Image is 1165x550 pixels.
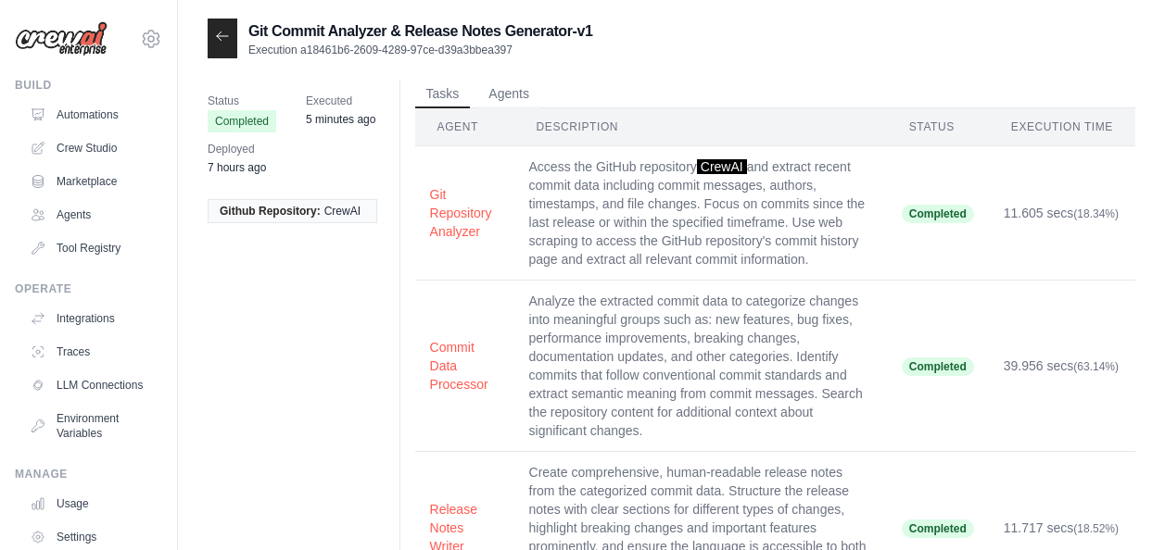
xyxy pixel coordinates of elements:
[208,92,276,110] span: Status
[324,204,361,219] span: CrewAI
[514,146,887,281] td: Access the GitHub repository and extract recent commit data including commit messages, authors, t...
[306,92,375,110] span: Executed
[22,370,162,400] a: LLM Connections
[1073,522,1119,535] span: (18.52%)
[15,78,162,93] div: Build
[22,404,162,448] a: Environment Variables
[514,281,887,452] td: Analyze the extracted commit data to categorize changes into meaningful groups such as: new featu...
[887,108,989,146] th: Status
[22,200,162,230] a: Agents
[208,140,266,158] span: Deployed
[22,100,162,130] a: Automations
[902,519,974,538] span: Completed
[902,357,974,376] span: Completed
[989,146,1135,281] td: 11.605 secs
[989,108,1135,146] th: Execution Time
[415,108,514,146] th: Agent
[989,281,1135,452] td: 39.956 secs
[22,337,162,367] a: Traces
[514,108,887,146] th: Description
[477,81,540,108] button: Agents
[22,489,162,519] a: Usage
[22,304,162,333] a: Integrations
[22,167,162,196] a: Marketplace
[15,21,108,56] img: Logo
[15,281,162,296] div: Operate
[15,467,162,481] div: Manage
[22,233,162,263] a: Tool Registry
[248,20,592,43] h2: Git Commit Analyzer & Release Notes Generator-v1
[306,113,375,126] time: September 3, 2025 at 16:53 IST
[697,159,747,174] span: CrewAI
[1073,360,1119,373] span: (63.14%)
[22,133,162,163] a: Crew Studio
[415,81,471,108] button: Tasks
[208,161,266,174] time: September 3, 2025 at 09:51 IST
[208,110,276,132] span: Completed
[902,205,974,223] span: Completed
[220,204,321,219] span: Github Repository:
[248,43,592,57] p: Execution a18461b6-2609-4289-97ce-d39a3bbea397
[430,338,500,394] button: Commit Data Processor
[1073,207,1119,220] span: (18.34%)
[430,185,500,241] button: Git Repository Analyzer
